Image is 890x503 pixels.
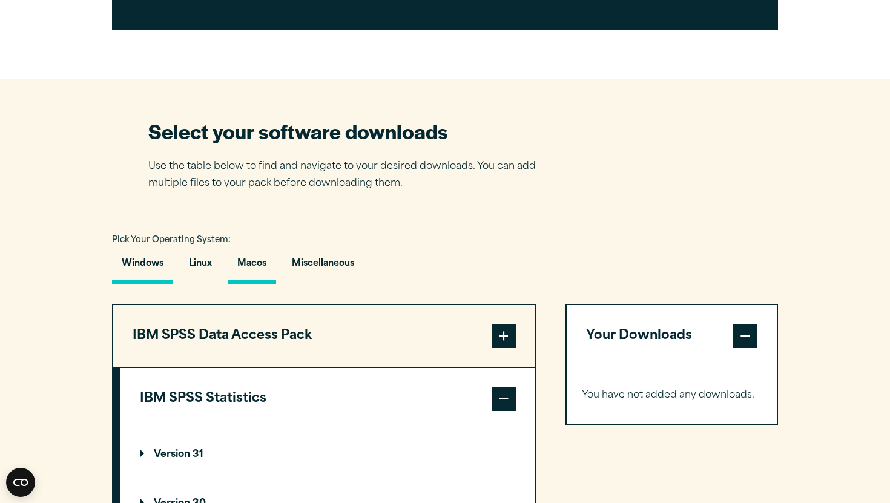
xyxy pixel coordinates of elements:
[140,450,203,459] p: Version 31
[567,305,777,367] button: Your Downloads
[179,249,222,284] button: Linux
[148,158,554,193] p: Use the table below to find and navigate to your desired downloads. You can add multiple files to...
[113,305,535,367] button: IBM SPSS Data Access Pack
[567,367,777,424] div: Your Downloads
[120,368,535,430] button: IBM SPSS Statistics
[282,249,364,284] button: Miscellaneous
[112,236,231,244] span: Pick Your Operating System:
[112,249,173,284] button: Windows
[582,387,762,404] p: You have not added any downloads.
[6,468,35,497] button: Open CMP widget
[148,117,554,145] h2: Select your software downloads
[120,430,535,479] summary: Version 31
[228,249,276,284] button: Macos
